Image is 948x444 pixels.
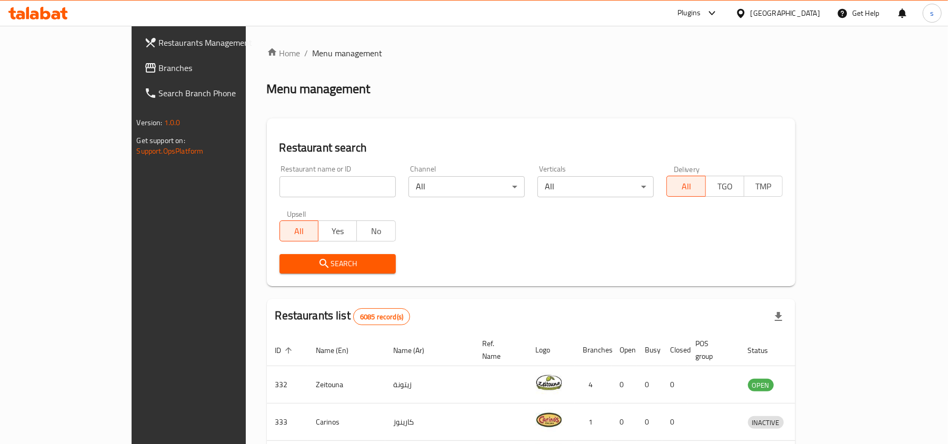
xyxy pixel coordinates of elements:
button: All [666,176,705,197]
a: Branches [136,55,290,80]
img: Carinos [536,407,562,433]
h2: Menu management [267,80,371,97]
span: 6085 record(s) [354,312,410,322]
span: Version: [137,116,163,129]
span: Yes [323,224,353,239]
button: TGO [705,176,744,197]
th: Branches [575,334,612,366]
span: OPEN [748,379,774,391]
div: Plugins [677,7,701,19]
span: Branches [159,62,282,74]
span: Name (Ar) [394,344,438,357]
span: No [361,224,391,239]
td: 1 [575,403,612,441]
div: [GEOGRAPHIC_DATA] [751,7,820,19]
span: Name (En) [316,344,363,357]
span: s [930,7,934,19]
div: Export file [766,304,791,329]
span: Search [288,257,387,270]
td: 0 [637,403,662,441]
a: Search Branch Phone [136,80,290,106]
th: Open [612,334,637,366]
button: Search [280,254,396,274]
label: Upsell [287,210,306,217]
td: 0 [612,366,637,403]
button: Yes [318,220,357,241]
span: Search Branch Phone [159,87,282,99]
span: ID [275,344,295,357]
span: Ref. Name [483,337,515,362]
td: كارينوز [385,403,474,441]
th: Logo [527,334,575,366]
span: All [671,179,701,194]
button: TMP [744,176,783,197]
div: INACTIVE [748,416,784,429]
td: 0 [612,403,637,441]
span: INACTIVE [748,417,784,429]
label: Delivery [674,165,700,173]
span: TGO [710,179,740,194]
input: Search for restaurant name or ID.. [280,176,396,197]
h2: Restaurants list [275,308,411,325]
td: 0 [662,403,687,441]
td: 4 [575,366,612,403]
li: / [305,47,308,59]
th: Closed [662,334,687,366]
a: Support.OpsPlatform [137,144,204,158]
td: Carinos [308,403,385,441]
th: Busy [637,334,662,366]
img: Zeitouna [536,369,562,396]
button: All [280,220,318,241]
span: 1.0.0 [164,116,181,129]
td: زيتونة [385,366,474,403]
a: Restaurants Management [136,30,290,55]
span: All [284,224,314,239]
span: TMP [749,179,779,194]
span: Menu management [313,47,383,59]
span: Status [748,344,782,357]
span: Restaurants Management [159,36,282,49]
span: POS group [696,337,727,362]
div: OPEN [748,379,774,391]
span: Get support on: [137,134,185,147]
nav: breadcrumb [267,47,796,59]
td: Zeitouna [308,366,385,403]
h2: Restaurant search [280,140,783,156]
div: All [408,176,525,197]
td: 0 [662,366,687,403]
button: No [356,220,395,241]
div: All [537,176,654,197]
div: Total records count [353,308,410,325]
td: 0 [637,366,662,403]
